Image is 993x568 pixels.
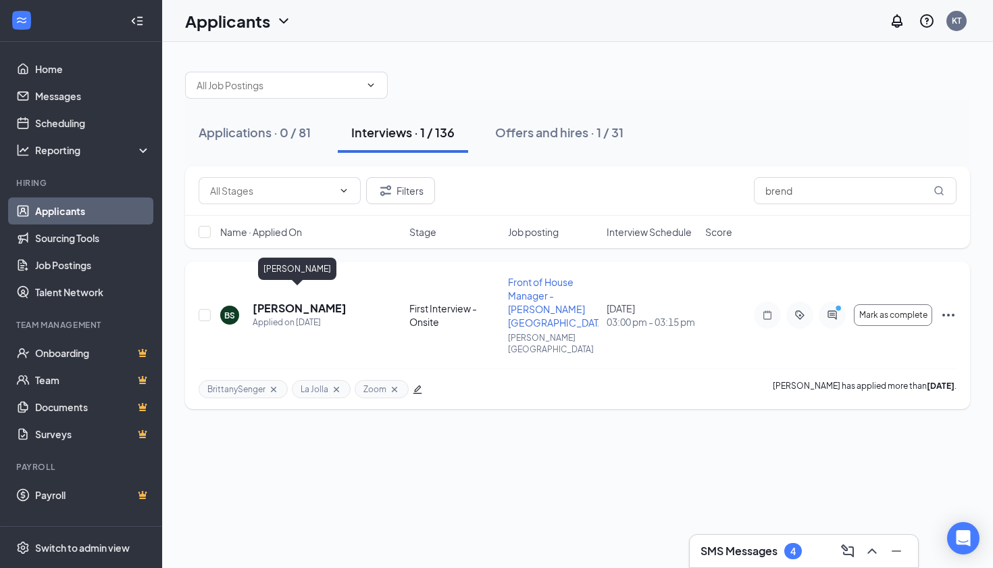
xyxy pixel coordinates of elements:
[837,540,859,562] button: ComposeMessage
[378,183,394,199] svg: Filter
[840,543,856,559] svg: ComposeMessage
[268,384,279,395] svg: Cross
[919,13,935,29] svg: QuestionInfo
[607,315,697,329] span: 03:00 pm - 03:15 pm
[351,124,455,141] div: Interviews · 1 / 136
[16,461,148,473] div: Payroll
[197,78,360,93] input: All Job Postings
[792,310,808,321] svg: ActiveTag
[331,384,342,395] svg: Cross
[16,143,30,157] svg: Analysis
[861,540,883,562] button: ChevronUp
[832,304,848,315] svg: PrimaryDot
[220,225,302,239] span: Name · Applied On
[824,310,840,321] svg: ActiveChat
[413,385,422,394] span: edit
[210,183,333,198] input: All Stages
[207,383,265,395] span: BrittanySenger
[35,110,151,137] a: Scheduling
[35,143,151,157] div: Reporting
[705,225,732,239] span: Score
[508,276,607,329] span: Front of House Manager - [PERSON_NAME][GEOGRAPHIC_DATA]
[35,55,151,82] a: Home
[35,279,151,306] a: Talent Network
[363,383,386,395] span: Zoom
[607,302,697,329] div: [DATE]
[35,339,151,366] a: OnboardingCrown
[409,225,436,239] span: Stage
[365,80,376,91] svg: ChevronDown
[35,82,151,110] a: Messages
[934,185,944,196] svg: MagnifyingGlass
[199,124,311,141] div: Applications · 0 / 81
[301,383,328,395] span: La Jolla
[508,332,599,355] p: [PERSON_NAME][GEOGRAPHIC_DATA]
[35,394,151,421] a: DocumentsCrown
[389,384,400,395] svg: Cross
[253,316,347,329] div: Applied on [DATE]
[35,366,151,394] a: TeamCrown
[508,225,559,239] span: Job posting
[35,481,151,508] a: PayrollCrown
[258,258,336,280] div: [PERSON_NAME]
[889,13,905,29] svg: Notifications
[854,304,932,326] button: Mark as complete
[864,543,880,559] svg: ChevronUp
[409,302,500,329] div: First Interview - Onsite
[607,225,692,239] span: Interview Schedule
[35,421,151,448] a: SurveysCrown
[886,540,907,562] button: Minimize
[773,380,957,398] p: [PERSON_NAME] has applied more than .
[859,310,927,320] span: Mark as complete
[276,13,292,29] svg: ChevronDown
[927,381,954,391] b: [DATE]
[35,197,151,224] a: Applicants
[940,307,957,323] svg: Ellipses
[253,301,347,316] h5: [PERSON_NAME]
[224,310,235,321] div: BS
[366,177,435,204] button: Filter Filters
[16,319,148,331] div: Team Management
[701,544,778,559] h3: SMS Messages
[495,124,623,141] div: Offers and hires · 1 / 31
[16,541,30,554] svg: Settings
[947,522,979,554] div: Open Intercom Messenger
[35,541,130,554] div: Switch to admin view
[338,185,349,196] svg: ChevronDown
[35,224,151,252] a: Sourcing Tools
[754,177,957,204] input: Search in interviews
[185,9,270,32] h1: Applicants
[759,310,775,321] svg: Note
[952,15,961,26] div: KT
[16,177,148,189] div: Hiring
[888,543,905,559] svg: Minimize
[35,252,151,279] a: Job Postings
[790,546,796,557] div: 4
[130,14,144,28] svg: Collapse
[15,14,28,27] svg: WorkstreamLogo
